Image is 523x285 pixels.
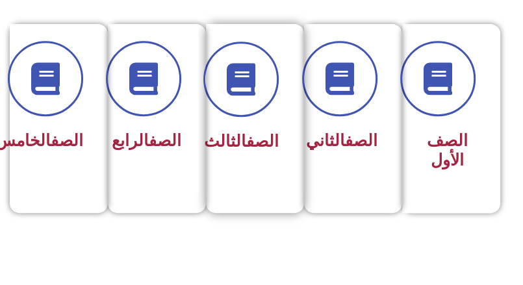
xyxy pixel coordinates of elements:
[112,131,181,150] span: الرابع
[204,132,279,151] span: الثالث
[345,131,377,150] a: الصف
[149,131,181,150] a: الصف
[246,132,279,151] a: الصف
[427,131,468,169] span: الصف الأول
[306,131,377,150] span: الثاني
[51,131,83,150] a: الصف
